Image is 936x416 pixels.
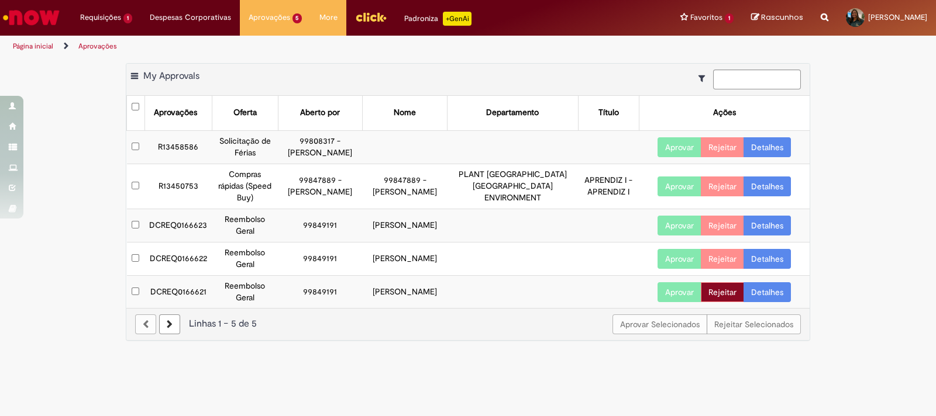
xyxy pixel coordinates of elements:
td: APRENDIZ I - APRENDIZ I [578,164,639,209]
td: PLANT [GEOGRAPHIC_DATA] [GEOGRAPHIC_DATA] ENVIRONMENT [448,164,579,209]
span: Despesas Corporativas [150,12,231,23]
div: Aberto por [300,107,340,119]
span: Aprovações [249,12,290,23]
td: 99849191 [278,209,363,242]
td: 99847889 - [PERSON_NAME] [363,164,448,209]
div: Linhas 1 − 5 de 5 [135,317,801,331]
td: Solicitação de Férias [212,130,278,164]
div: Aprovações [154,107,197,119]
img: click_logo_yellow_360x200.png [355,8,387,26]
td: DCREQ0166623 [144,209,212,242]
div: Título [598,107,619,119]
td: 99808317 - [PERSON_NAME] [278,130,363,164]
button: Aprovar [658,216,701,235]
td: DCREQ0166622 [144,242,212,275]
button: Rejeitar [701,249,744,269]
button: Aprovar [658,176,701,196]
span: 1 [123,13,132,23]
button: Rejeitar [701,176,744,196]
button: Aprovar [658,282,701,302]
p: +GenAi [443,12,472,26]
td: [PERSON_NAME] [363,209,448,242]
td: 99847889 - [PERSON_NAME] [278,164,363,209]
a: Detalhes [744,282,791,302]
a: Rascunhos [751,12,803,23]
button: Rejeitar [701,282,744,302]
th: Aprovações [144,96,212,130]
a: Detalhes [744,216,791,235]
div: Ações [713,107,736,119]
a: Detalhes [744,249,791,269]
td: Reembolso Geral [212,242,278,275]
div: Oferta [233,107,257,119]
button: Rejeitar [701,216,744,235]
ul: Trilhas de página [9,36,615,57]
span: Favoritos [690,12,722,23]
td: R13450753 [144,164,212,209]
button: Aprovar [658,249,701,269]
td: 99849191 [278,242,363,275]
span: My Approvals [143,70,199,82]
td: 99849191 [278,275,363,308]
span: Requisições [80,12,121,23]
button: Rejeitar [701,137,744,157]
div: Nome [394,107,416,119]
td: [PERSON_NAME] [363,242,448,275]
a: Aprovações [78,41,117,51]
td: DCREQ0166621 [144,275,212,308]
td: Reembolso Geral [212,275,278,308]
td: Compras rápidas (Speed Buy) [212,164,278,209]
span: Rascunhos [761,12,803,23]
span: 5 [292,13,302,23]
span: More [319,12,338,23]
a: Detalhes [744,176,791,196]
i: Mostrar filtros para: Suas Solicitações [698,74,711,82]
img: ServiceNow [1,6,61,29]
td: [PERSON_NAME] [363,275,448,308]
td: R13458586 [144,130,212,164]
div: Padroniza [404,12,472,26]
div: Departamento [486,107,539,119]
td: Reembolso Geral [212,209,278,242]
a: Detalhes [744,137,791,157]
button: Aprovar [658,137,701,157]
a: Página inicial [13,41,53,51]
span: [PERSON_NAME] [868,12,927,22]
span: 1 [725,13,734,23]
